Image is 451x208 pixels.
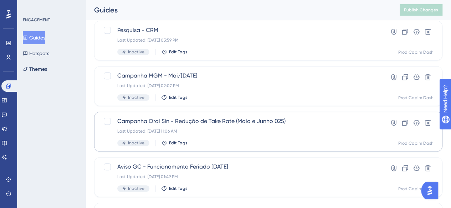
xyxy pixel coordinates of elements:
span: Need Help? [17,2,45,10]
iframe: UserGuiding AI Assistant Launcher [421,180,442,201]
div: Last Updated: [DATE] 03:59 PM [117,37,362,43]
span: Edit Tags [169,140,188,146]
button: Guides [23,31,45,44]
span: Pesquisa - CRM [117,26,362,34]
button: Edit Tags [161,186,188,191]
span: Aviso GC - Funcionamento Feriado [DATE] [117,162,362,171]
span: Inactive [128,49,144,55]
span: Campanha MGM - Mai/[DATE] [117,71,362,80]
span: Edit Tags [169,49,188,55]
span: Edit Tags [169,186,188,191]
div: Prod Capim Dash [398,49,434,55]
button: Edit Tags [161,140,188,146]
span: Publish Changes [404,7,438,13]
span: Inactive [128,186,144,191]
div: Last Updated: [DATE] 11:06 AM [117,128,362,134]
button: Themes [23,63,47,75]
div: Last Updated: [DATE] 01:49 PM [117,174,362,180]
span: Campanha Oral Sin - Redução de Take Rate (Maio e Junho 025) [117,117,362,126]
div: Prod Capim Dash [398,95,434,101]
div: Guides [94,5,382,15]
span: Inactive [128,95,144,100]
button: Edit Tags [161,95,188,100]
div: Prod Capim Dash [398,186,434,192]
button: Edit Tags [161,49,188,55]
div: ENGAGEMENT [23,17,50,23]
button: Hotspots [23,47,49,60]
div: Prod Capim Dash [398,140,434,146]
button: Publish Changes [400,4,442,16]
div: Last Updated: [DATE] 02:07 PM [117,83,362,89]
span: Edit Tags [169,95,188,100]
span: Inactive [128,140,144,146]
